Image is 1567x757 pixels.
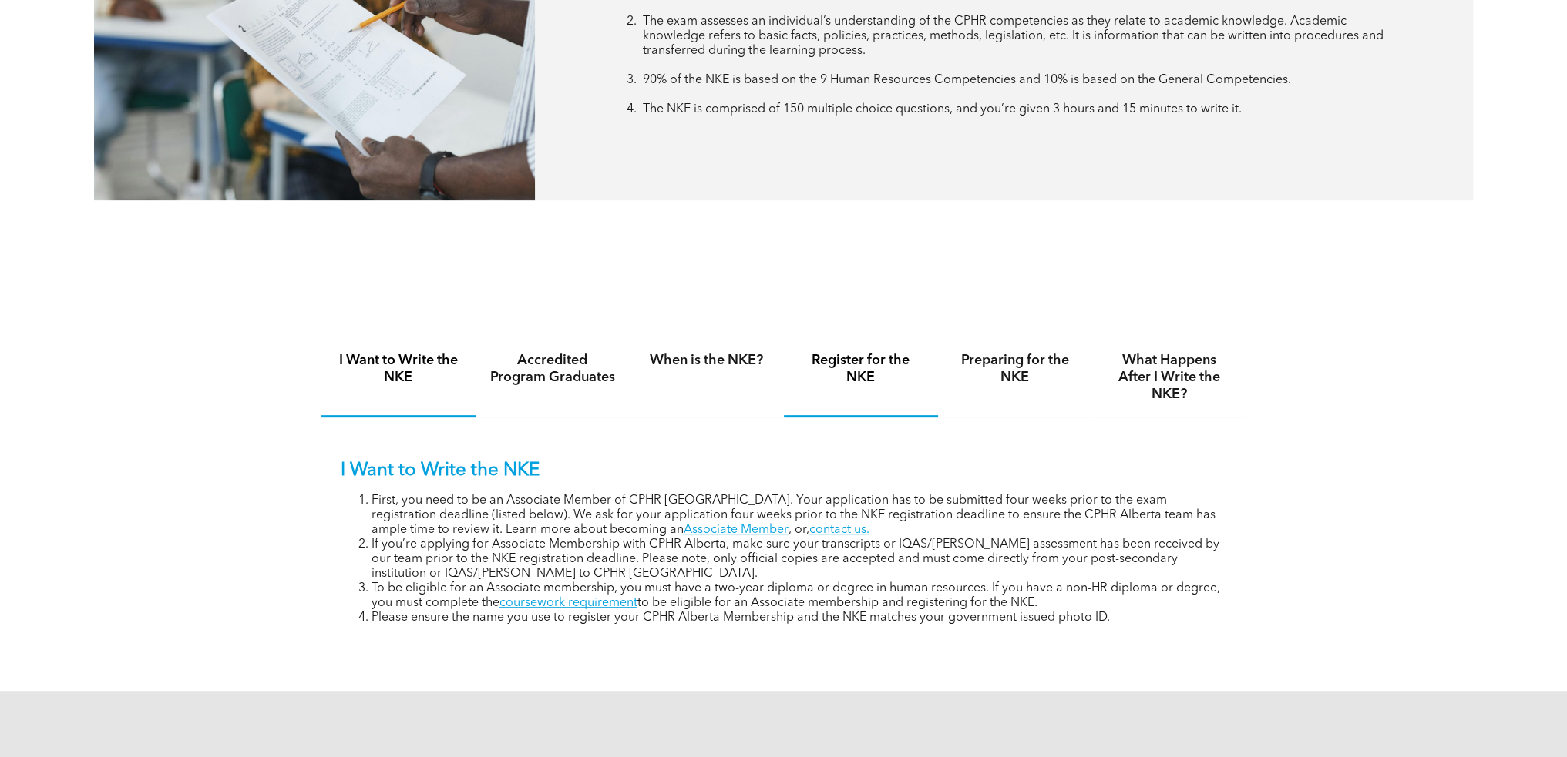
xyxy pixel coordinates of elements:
[809,524,869,536] a: contact us.
[372,538,1227,581] li: If you’re applying for Associate Membership with CPHR Alberta, make sure your transcripts or IQAS...
[643,15,1384,57] span: The exam assesses an individual’s understanding of the CPHR competencies as they relate to academ...
[499,597,637,609] a: coursework requirement
[643,103,1242,116] span: The NKE is comprised of 150 multiple choice questions, and you’re given 3 hours and 15 minutes to...
[644,352,770,369] h4: When is the NKE?
[372,611,1227,625] li: Please ensure the name you use to register your CPHR Alberta Membership and the NKE matches your ...
[341,460,1227,482] p: I Want to Write the NKE
[798,352,924,386] h4: Register for the NKE
[372,494,1227,538] li: First, you need to be an Associate Member of CPHR [GEOGRAPHIC_DATA]. Your application has to be s...
[489,352,616,386] h4: Accredited Program Graduates
[1106,352,1232,403] h4: What Happens After I Write the NKE?
[335,352,462,386] h4: I Want to Write the NKE
[372,581,1227,611] li: To be eligible for an Associate membership, you must have a two-year diploma or degree in human r...
[952,352,1078,386] h4: Preparing for the NKE
[684,524,789,536] a: Associate Member
[643,74,1291,86] span: 90% of the NKE is based on the 9 Human Resources Competencies and 10% is based on the General Com...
